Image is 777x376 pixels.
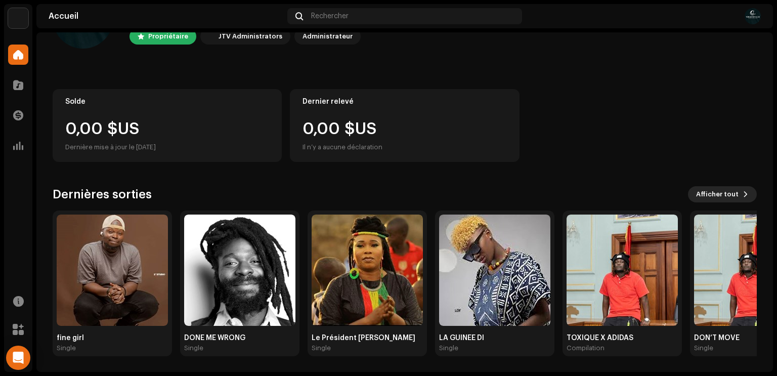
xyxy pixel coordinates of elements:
[148,30,188,43] div: Propriétaire
[65,141,269,153] div: Dernière mise à jour le [DATE]
[567,215,678,326] img: dd6ad7e2-18be-4faa-a823-a3ce3e76b70a
[745,8,761,24] img: 41c45409-eb1e-4776-8450-920fbf62e88f
[57,215,168,326] img: f7dd87a6-64d6-46f9-9369-00a5ed16f0b1
[312,334,423,342] div: Le Président [PERSON_NAME]
[57,344,76,352] div: Single
[439,344,458,352] div: Single
[567,344,605,352] div: Compilation
[65,98,269,106] div: Solde
[57,334,168,342] div: fine girl
[303,141,382,153] div: Il n’y a aucune déclaration
[312,215,423,326] img: 5f47622e-cf7b-4671-babe-210caaadf89e
[303,98,506,106] div: Dernier relevé
[184,215,295,326] img: cbf06a7e-0461-42bb-a625-011b04d18f1c
[439,334,550,342] div: LA GUINÉE DI
[184,344,203,352] div: Single
[53,186,152,202] h3: Dernières sorties
[53,89,282,162] re-o-card-value: Solde
[311,12,349,20] span: Rechercher
[184,334,295,342] div: DONE ME WRONG
[694,344,713,352] div: Single
[696,184,739,204] span: Afficher tout
[303,30,353,43] div: Administrateur
[219,30,282,43] div: JTV Administrators
[6,346,30,370] div: Open Intercom Messenger
[567,334,678,342] div: TOXIQUE X ADIDAS
[688,186,757,202] button: Afficher tout
[312,344,331,352] div: Single
[49,12,283,20] div: Accueil
[439,215,550,326] img: 4b240a4f-e55d-44ce-a624-63806fa03678
[202,30,214,43] img: 08840394-dc3e-4720-a77a-6adfc2e10f9d
[290,89,519,162] re-o-card-value: Dernier relevé
[8,8,28,28] img: 08840394-dc3e-4720-a77a-6adfc2e10f9d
